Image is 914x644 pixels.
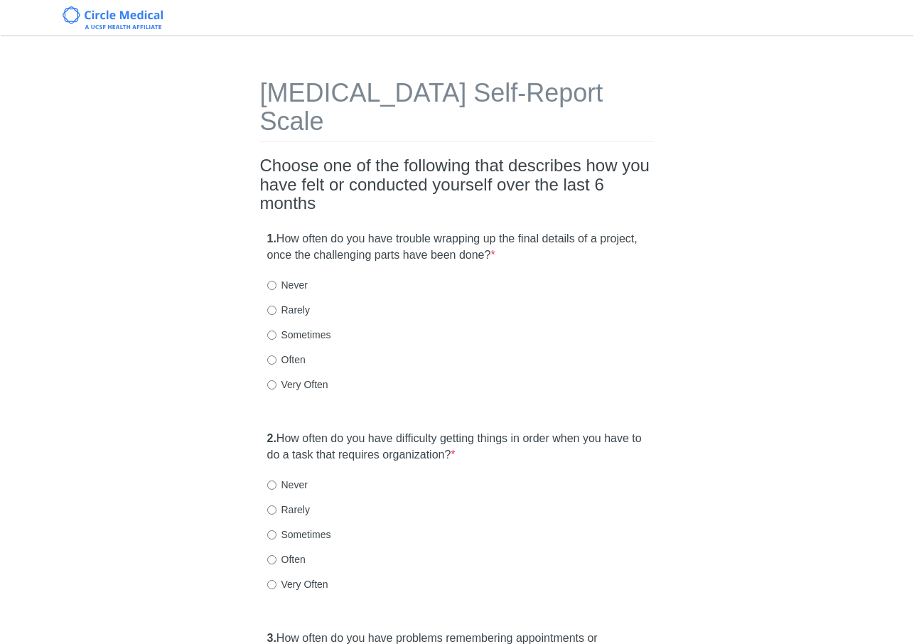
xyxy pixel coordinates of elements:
[260,79,655,142] h1: [MEDICAL_DATA] Self-Report Scale
[267,555,276,564] input: Often
[267,353,306,367] label: Often
[267,281,276,290] input: Never
[267,580,276,589] input: Very Often
[267,478,308,492] label: Never
[267,632,276,644] strong: 3.
[267,481,276,490] input: Never
[267,331,276,340] input: Sometimes
[267,380,276,390] input: Very Often
[267,231,647,264] label: How often do you have trouble wrapping up the final details of a project, once the challenging pa...
[267,431,647,463] label: How often do you have difficulty getting things in order when you have to do a task that requires...
[267,306,276,315] input: Rarely
[267,527,331,542] label: Sometimes
[267,432,276,444] strong: 2.
[63,6,163,29] img: Circle Medical Logo
[267,503,310,517] label: Rarely
[267,505,276,515] input: Rarely
[267,303,310,317] label: Rarely
[267,355,276,365] input: Often
[267,278,308,292] label: Never
[267,328,331,342] label: Sometimes
[267,377,328,392] label: Very Often
[267,232,276,245] strong: 1.
[267,577,328,591] label: Very Often
[260,156,655,213] h2: Choose one of the following that describes how you have felt or conducted yourself over the last ...
[267,552,306,567] label: Often
[267,530,276,540] input: Sometimes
